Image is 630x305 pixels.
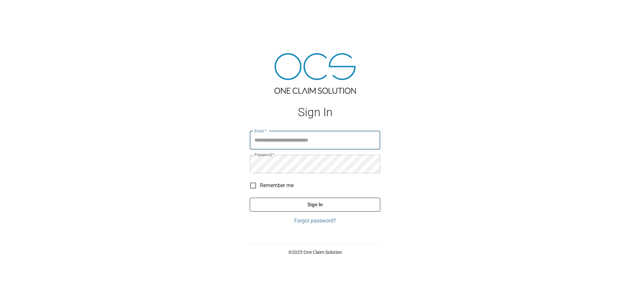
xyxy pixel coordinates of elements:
button: Sign In [250,198,380,212]
span: Remember me [260,182,294,189]
h1: Sign In [250,106,380,119]
label: Password [254,152,274,157]
p: © 2025 One Claim Solution [250,249,380,255]
img: ocs-logo-tra.png [274,53,356,94]
img: ocs-logo-white-transparent.png [8,4,34,17]
a: Forgot password? [250,217,380,225]
label: Email [254,128,267,134]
